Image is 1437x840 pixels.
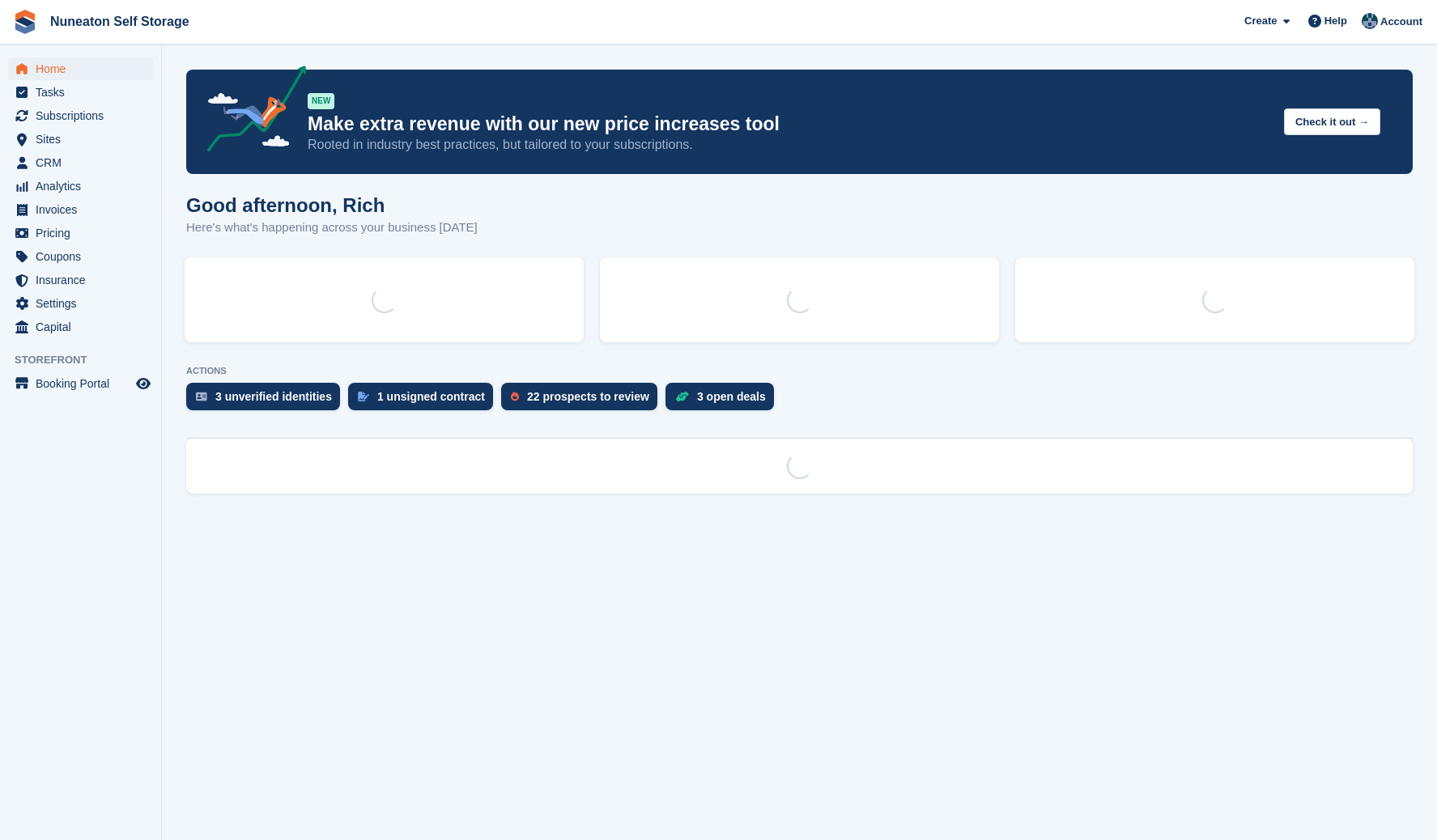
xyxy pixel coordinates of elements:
span: Subscriptions [36,104,133,127]
a: menu [8,128,153,151]
p: Here's what's happening across your business [DATE] [186,218,478,237]
a: menu [8,175,153,197]
img: Rich Palmer [1362,13,1378,29]
div: 1 unsigned contract [377,390,485,403]
span: Coupons [36,245,133,268]
img: price-adjustments-announcement-icon-8257ccfd72463d97f412b2fc003d46551f7dbcb40ab6d574587a9cd5c0d94... [193,66,307,158]
a: 3 open deals [665,383,782,418]
a: Nuneaton Self Storage [44,8,196,35]
span: Create [1244,13,1277,29]
a: menu [8,57,153,80]
a: menu [8,316,153,338]
span: Invoices [36,198,133,221]
span: Capital [36,316,133,338]
p: Make extra revenue with our new price increases tool [308,112,1271,136]
a: menu [8,372,153,395]
span: Settings [36,292,133,315]
p: ACTIONS [186,366,1413,376]
a: menu [8,222,153,244]
a: 22 prospects to review [501,383,665,418]
a: menu [8,245,153,268]
div: 3 open deals [697,390,766,403]
button: Check it out → [1284,108,1380,135]
a: 3 unverified identities [186,383,348,418]
a: 1 unsigned contract [348,383,501,418]
a: menu [8,269,153,291]
a: menu [8,104,153,127]
a: menu [8,81,153,104]
p: Rooted in industry best practices, but tailored to your subscriptions. [308,136,1271,154]
span: Account [1380,14,1422,30]
img: verify_identity-adf6edd0f0f0b5bbfe63781bf79b02c33cf7c696d77639b501bdc392416b5a36.svg [196,392,207,401]
div: NEW [308,93,334,109]
a: Preview store [134,374,153,393]
span: Help [1324,13,1347,29]
h1: Good afternoon, Rich [186,194,478,216]
span: Analytics [36,175,133,197]
span: CRM [36,151,133,174]
span: Insurance [36,269,133,291]
img: deal-1b604bf984904fb50ccaf53a9ad4b4a5d6e5aea283cecdc64d6e3604feb123c2.svg [675,391,689,402]
span: Booking Portal [36,372,133,395]
div: 22 prospects to review [527,390,649,403]
img: contract_signature_icon-13c848040528278c33f63329250d36e43548de30e8caae1d1a13099fd9432cc5.svg [358,392,369,401]
img: prospect-51fa495bee0391a8d652442698ab0144808aea92771e9ea1ae160a38d050c398.svg [511,392,519,401]
a: menu [8,198,153,221]
span: Sites [36,128,133,151]
span: Pricing [36,222,133,244]
a: menu [8,292,153,315]
img: stora-icon-8386f47178a22dfd0bd8f6a31ec36ba5ce8667c1dd55bd0f319d3a0aa187defe.svg [13,10,37,34]
span: Tasks [36,81,133,104]
span: Storefront [15,352,161,368]
div: 3 unverified identities [215,390,332,403]
a: menu [8,151,153,174]
span: Home [36,57,133,80]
